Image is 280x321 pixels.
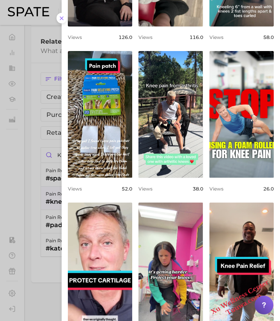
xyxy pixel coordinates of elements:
span: 58.0 [263,34,274,40]
span: Views [68,186,82,192]
span: 126.0 [119,34,132,40]
span: 38.0 [193,186,203,192]
span: Views [138,34,152,40]
span: 116.0 [190,34,203,40]
span: Views [209,186,223,192]
span: 26.0 [263,186,274,192]
span: Views [209,34,223,40]
span: Views [138,186,152,192]
span: Views [68,34,82,40]
span: 52.0 [122,186,132,192]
